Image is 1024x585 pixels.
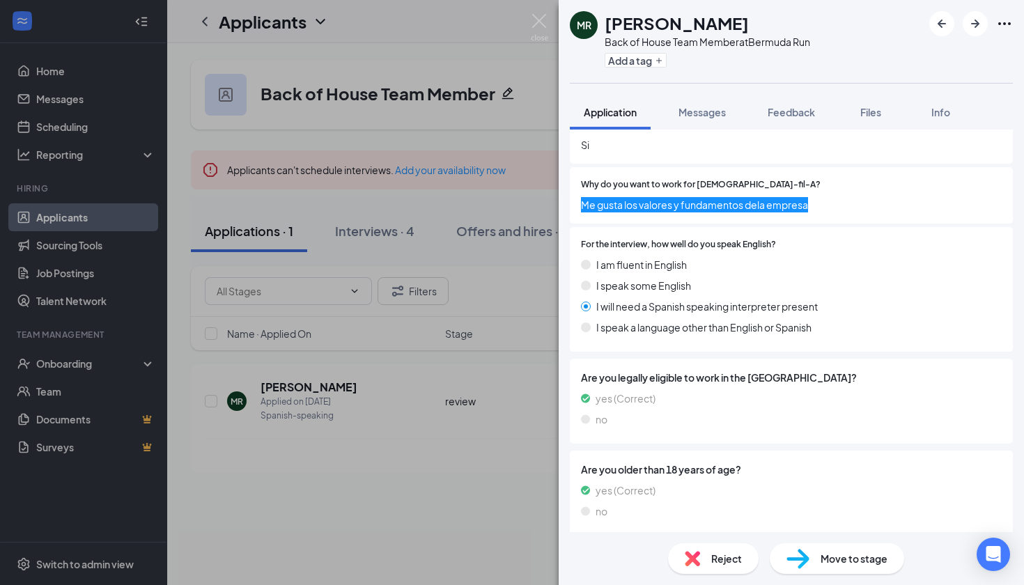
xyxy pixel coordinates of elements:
[596,391,655,406] span: yes (Correct)
[996,15,1013,32] svg: Ellipses
[581,137,1002,153] span: Si
[678,106,726,118] span: Messages
[860,106,881,118] span: Files
[581,462,1002,477] span: Are you older than 18 years of age?
[596,412,607,427] span: no
[963,11,988,36] button: ArrowRight
[655,56,663,65] svg: Plus
[967,15,984,32] svg: ArrowRight
[931,106,950,118] span: Info
[596,320,812,335] span: I speak a language other than English or Spanish
[577,18,591,32] div: MR
[821,551,887,566] span: Move to stage
[605,53,667,68] button: PlusAdd a tag
[581,178,821,192] span: Why do you want to work for [DEMOGRAPHIC_DATA]-fil-A?
[581,197,1002,212] span: Me gusta los valores y fundamentos dela empresa
[605,35,810,49] div: Back of House Team Member at Bermuda Run
[596,299,818,314] span: I will need a Spanish speaking interpreter present
[605,11,749,35] h1: [PERSON_NAME]
[977,538,1010,571] div: Open Intercom Messenger
[596,278,691,293] span: I speak some English
[929,11,954,36] button: ArrowLeftNew
[596,504,607,519] span: no
[581,370,1002,385] span: Are you legally eligible to work in the [GEOGRAPHIC_DATA]?
[596,257,687,272] span: I am fluent in English
[933,15,950,32] svg: ArrowLeftNew
[581,238,776,251] span: For the interview, how well do you speak English?
[596,483,655,498] span: yes (Correct)
[711,551,742,566] span: Reject
[768,106,815,118] span: Feedback
[584,106,637,118] span: Application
